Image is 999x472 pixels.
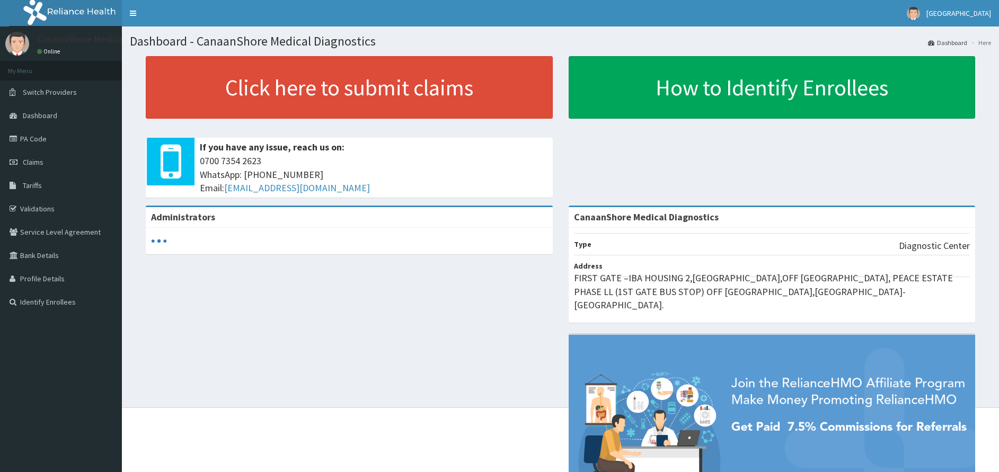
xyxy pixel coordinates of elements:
a: Online [37,48,63,55]
span: 0700 7354 2623 WhatsApp: [PHONE_NUMBER] Email: [200,154,547,195]
b: Type [574,239,591,249]
span: [GEOGRAPHIC_DATA] [926,8,991,18]
h1: Dashboard - CanaanShore Medical Diagnostics [130,34,991,48]
a: [EMAIL_ADDRESS][DOMAIN_NAME] [224,182,370,194]
svg: audio-loading [151,233,167,249]
p: FIRST GATE –IBA HOUSING 2,[GEOGRAPHIC_DATA],OFF [GEOGRAPHIC_DATA], PEACE ESTATE PHASE LL (1ST GAT... [574,271,970,312]
span: Dashboard [23,111,57,120]
span: Claims [23,157,43,167]
a: Dashboard [928,38,967,47]
p: CanaanShore Medical Diagnostics [37,34,175,44]
b: Address [574,261,603,271]
span: Switch Providers [23,87,77,97]
img: User Image [5,32,29,56]
a: How to Identify Enrollees [569,56,976,119]
strong: CanaanShore Medical Diagnostics [574,211,719,223]
p: Diagnostic Center [899,239,970,253]
img: User Image [907,7,920,20]
li: Here [968,38,991,47]
b: Administrators [151,211,215,223]
b: If you have any issue, reach us on: [200,141,344,153]
a: Click here to submit claims [146,56,553,119]
span: Tariffs [23,181,42,190]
